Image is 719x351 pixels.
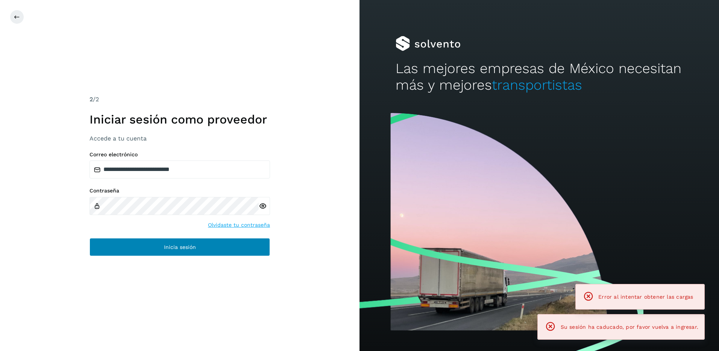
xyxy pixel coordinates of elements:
[492,77,582,93] span: transportistas
[89,188,270,194] label: Contraseña
[598,294,693,300] span: Error al intentar obtener las cargas
[164,244,196,250] span: Inicia sesión
[396,60,683,94] h2: Las mejores empresas de México necesitan más y mejores
[89,112,270,127] h1: Iniciar sesión como proveedor
[208,221,270,229] a: Olvidaste tu contraseña
[89,96,93,103] span: 2
[89,151,270,158] label: Correo electrónico
[89,135,270,142] h3: Accede a tu cuenta
[89,238,270,256] button: Inicia sesión
[89,95,270,104] div: /2
[561,324,698,330] span: Su sesión ha caducado, por favor vuelva a ingresar.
